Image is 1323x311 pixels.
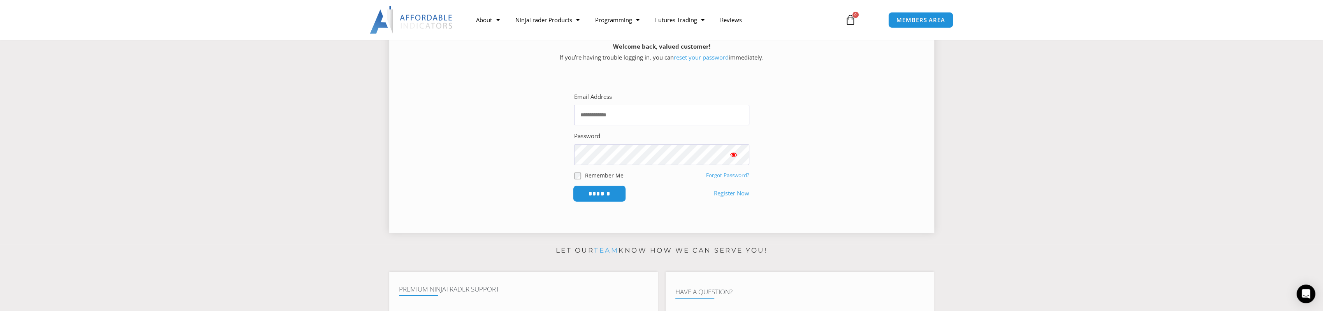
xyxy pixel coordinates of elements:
[468,11,836,29] nav: Menu
[574,91,612,102] label: Email Address
[888,12,953,28] a: MEMBERS AREA
[468,11,507,29] a: About
[507,11,587,29] a: NinjaTrader Products
[370,6,453,34] img: LogoAI | Affordable Indicators – NinjaTrader
[675,288,924,296] h4: Have A Question?
[585,171,624,179] label: Remember Me
[613,42,710,50] strong: Welcome back, valued customer!
[389,244,934,257] p: Let our know how we can serve you!
[594,246,618,254] a: team
[714,188,749,199] a: Register Now
[574,131,600,142] label: Password
[718,144,749,165] button: Show password
[712,11,749,29] a: Reviews
[399,285,648,293] h4: Premium NinjaTrader Support
[896,17,945,23] span: MEMBERS AREA
[647,11,712,29] a: Futures Trading
[1297,285,1315,303] div: Open Intercom Messenger
[852,12,859,18] span: 0
[403,41,921,63] p: If you’re having trouble logging in, you can immediately.
[674,53,729,61] a: reset your password
[587,11,647,29] a: Programming
[833,9,868,31] a: 0
[706,172,749,179] a: Forgot Password?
